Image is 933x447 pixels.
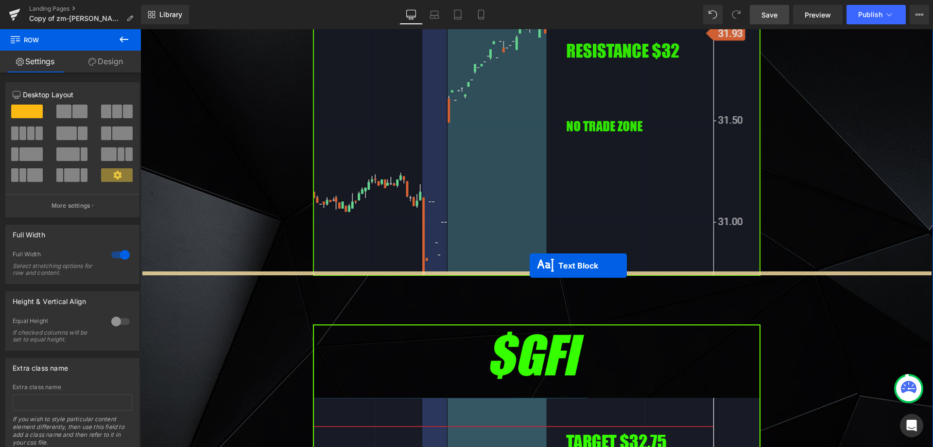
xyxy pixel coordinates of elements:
div: Open Intercom Messenger [900,414,923,437]
span: Save [761,10,777,20]
a: Preview [793,5,843,24]
div: Select stretching options for row and content. [13,263,100,276]
a: Laptop [423,5,446,24]
div: Extra class name [13,384,132,391]
a: Desktop [399,5,423,24]
div: Extra class name [13,358,68,372]
a: Design [70,51,141,72]
button: More settings [6,194,139,217]
button: Publish [847,5,906,24]
p: More settings [52,201,90,210]
span: Publish [858,11,882,18]
div: Full Width [13,225,45,239]
span: Row [10,29,107,51]
div: Equal Height [13,317,102,327]
div: If checked columns will be set to equal height. [13,329,100,343]
span: Copy of zm-[PERSON_NAME]-spy [29,15,122,22]
a: Tablet [446,5,469,24]
div: Height & Vertical Align [13,292,86,305]
a: Mobile [469,5,493,24]
div: Full Width [13,250,102,261]
button: Redo [726,5,746,24]
span: Preview [805,10,831,20]
button: More [910,5,929,24]
a: New Library [141,5,189,24]
button: Undo [703,5,723,24]
span: Library [159,10,182,19]
p: Desktop Layout [13,89,132,100]
a: Landing Pages [29,5,141,13]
